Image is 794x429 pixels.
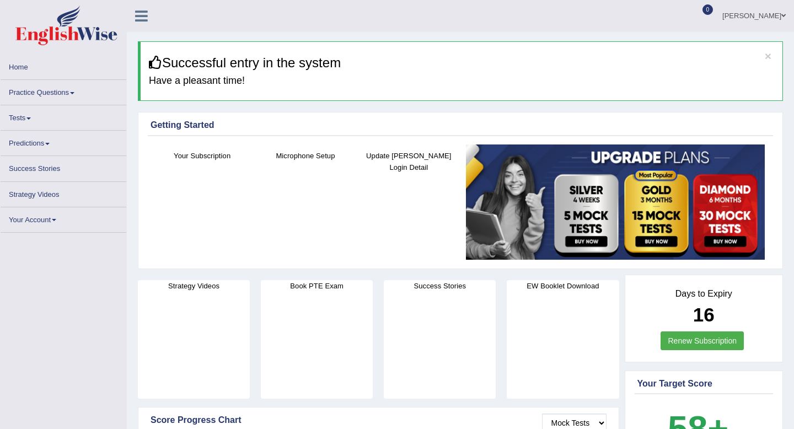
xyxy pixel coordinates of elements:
img: small5.jpg [466,144,765,260]
a: Home [1,55,126,76]
h4: Book PTE Exam [261,280,373,292]
a: Your Account [1,207,126,229]
h4: Strategy Videos [138,280,250,292]
a: Tests [1,105,126,127]
h4: Your Subscription [156,150,248,162]
h4: Success Stories [384,280,496,292]
h4: EW Booklet Download [507,280,619,292]
a: Practice Questions [1,80,126,101]
div: Your Target Score [637,377,771,390]
h4: Update [PERSON_NAME] Login Detail [363,150,455,173]
div: Score Progress Chart [151,414,607,427]
h4: Days to Expiry [637,289,771,299]
h4: Microphone Setup [259,150,351,162]
a: Strategy Videos [1,182,126,203]
span: 0 [702,4,713,15]
button: × [765,50,771,62]
a: Predictions [1,131,126,152]
h4: Have a pleasant time! [149,76,774,87]
div: Getting Started [151,119,770,132]
h3: Successful entry in the system [149,56,774,70]
a: Renew Subscription [661,331,744,350]
a: Success Stories [1,156,126,178]
b: 16 [693,304,715,325]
